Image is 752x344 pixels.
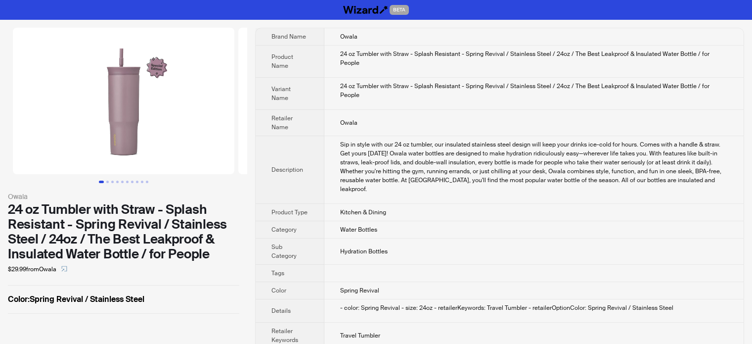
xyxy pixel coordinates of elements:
span: Description [271,166,303,174]
button: Go to slide 3 [111,181,114,183]
button: Go to slide 4 [116,181,119,183]
span: Travel Tumbler [340,332,380,340]
span: Retailer Keywords [271,327,298,344]
span: Color [271,287,286,295]
div: - color: Spring Revival - size: 24oz - retailerKeywords: Travel Tumbler - retailerOptionColor: Sp... [340,303,728,312]
span: Variant Name [271,85,291,102]
span: Kitchen & Dining [340,208,386,216]
span: BETA [390,5,409,15]
div: Owala [8,191,239,202]
span: Retailer Name [271,114,293,131]
button: Go to slide 10 [146,181,148,183]
span: select [61,266,67,272]
span: Sub Category [271,243,297,260]
div: 24 oz Tumbler with Straw - Splash Resistant - Spring Revival / Stainless Steel / 24oz / The Best ... [340,82,728,99]
span: Details [271,307,291,315]
div: Sip in style with our 24 oz tumbler, our insulated stainless steel design will keep your drinks i... [340,140,728,194]
button: Go to slide 2 [106,181,109,183]
button: Go to slide 5 [121,181,124,183]
img: 24 oz Tumbler with Straw - Splash Resistant - Spring Revival / Stainless Steel / 24oz / The Best ... [13,28,234,174]
span: Hydration Bottles [340,247,388,255]
span: Spring Revival [340,287,379,295]
button: Go to slide 8 [136,181,138,183]
span: Brand Name [271,33,306,41]
button: Go to slide 1 [99,181,104,183]
span: Color : [8,294,30,304]
button: Go to slide 6 [126,181,129,183]
span: Owala [340,119,357,127]
span: Tags [271,269,284,277]
img: 24 oz Tumbler with Straw - Splash Resistant - Spring Revival / Stainless Steel / 24oz / The Best ... [238,28,460,174]
div: 24 oz Tumbler with Straw - Splash Resistant - Spring Revival / Stainless Steel / 24oz / The Best ... [340,49,728,67]
div: 24 oz Tumbler with Straw - Splash Resistant - Spring Revival / Stainless Steel / 24oz / The Best ... [8,202,239,261]
button: Go to slide 7 [131,181,133,183]
div: $29.99 from Owala [8,261,239,277]
span: Category [271,226,297,234]
span: Water Bottles [340,226,377,234]
button: Go to slide 9 [141,181,143,183]
span: Product Type [271,208,308,216]
span: Owala [340,33,357,41]
span: Product Name [271,53,293,70]
label: Spring Revival / Stainless Steel [8,294,239,305]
